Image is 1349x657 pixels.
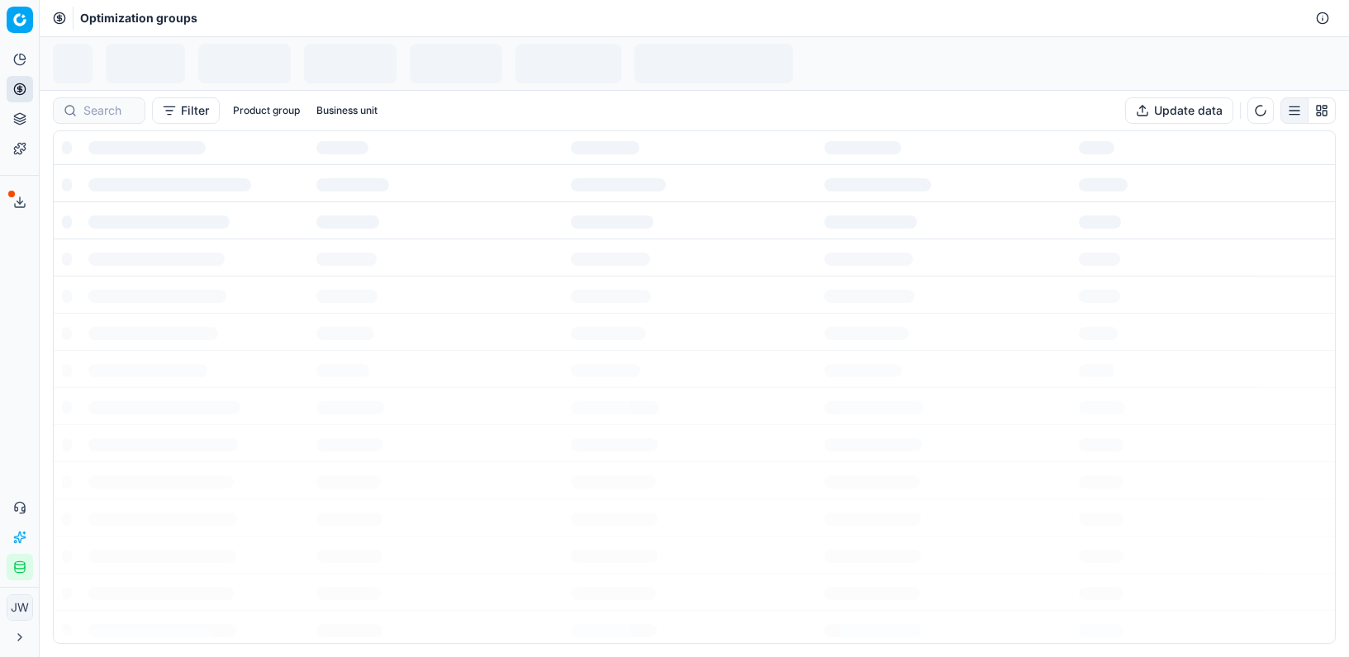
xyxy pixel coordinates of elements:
input: Search [83,102,135,119]
button: Update data [1125,97,1233,124]
span: JW [7,595,32,620]
button: Filter [152,97,220,124]
button: Business unit [310,101,384,121]
button: JW [7,594,33,621]
span: Optimization groups [80,10,197,26]
nav: breadcrumb [80,10,197,26]
button: Product group [226,101,306,121]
